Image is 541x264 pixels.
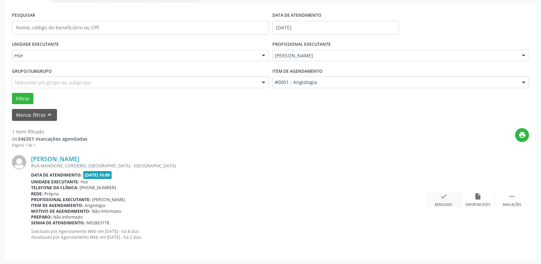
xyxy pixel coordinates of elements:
b: Unidade executante: [31,179,79,185]
i:  [508,193,516,200]
div: Mais ações [503,203,521,207]
input: Nome, código do beneficiário ou CPF [12,21,269,34]
span: #0001 - Angiologia [275,79,515,86]
b: Profissional executante: [31,197,91,203]
button: Menos filtros [12,109,57,121]
input: Selecione um intervalo [272,21,399,34]
span: Hse [14,52,255,59]
label: PESQUISAR [12,10,35,21]
a: [PERSON_NAME] [31,155,80,163]
label: UNIDADE EXECUTANTE [12,39,59,50]
img: img [12,155,26,169]
span: [PERSON_NAME] [275,52,515,59]
b: Preparo: [31,214,52,220]
div: 1 item filtrado [12,128,87,135]
span: Angiologia [85,203,105,208]
span: Hse [81,179,88,185]
i: insert_drive_file [474,193,482,200]
div: Exportar (PDF) [466,203,490,207]
span: Não informado [92,208,121,214]
div: Página 1 de 1 [12,142,87,148]
label: Grupo/Subgrupo [12,66,52,77]
b: Motivo de agendamento: [31,208,90,214]
div: RUA MANDIORE, CORDEIRO, [GEOGRAPHIC_DATA] - [GEOGRAPHIC_DATA] [31,163,427,169]
i: check [440,193,447,200]
button: Filtrar [12,93,33,105]
b: Item de agendamento: [31,203,83,208]
button: Imprimir lista [515,128,529,142]
span: Não informado [53,214,83,220]
b: Telefone da clínica: [31,185,78,191]
i: keyboard_arrow_up [46,111,53,119]
span: M02863178 [86,220,109,226]
span: [DATE] 10:00 [83,171,112,179]
b: Senha de atendimento: [31,220,85,226]
span: Própria [44,191,59,197]
b: Data de atendimento: [31,172,82,178]
span: [PHONE_NUMBER] [80,185,116,191]
label: DATA DE ATENDIMENTO [272,10,322,21]
span: Selecione um grupo ou subgrupo [14,79,91,86]
p: Solicitado por Agendamento Web em [DATE] - há 8 dias Atualizado por Agendamento Web em [DATE] - h... [31,228,427,240]
div: de [12,135,87,142]
strong: 346351 marcações agendadas [18,136,87,142]
label: Item de agendamento [272,66,323,77]
label: PROFISSIONAL EXECUTANTE [272,39,331,50]
div: Resolvido [435,203,452,207]
span: [PERSON_NAME] [92,197,125,203]
b: Rede: [31,191,43,197]
i: print [518,131,526,139]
